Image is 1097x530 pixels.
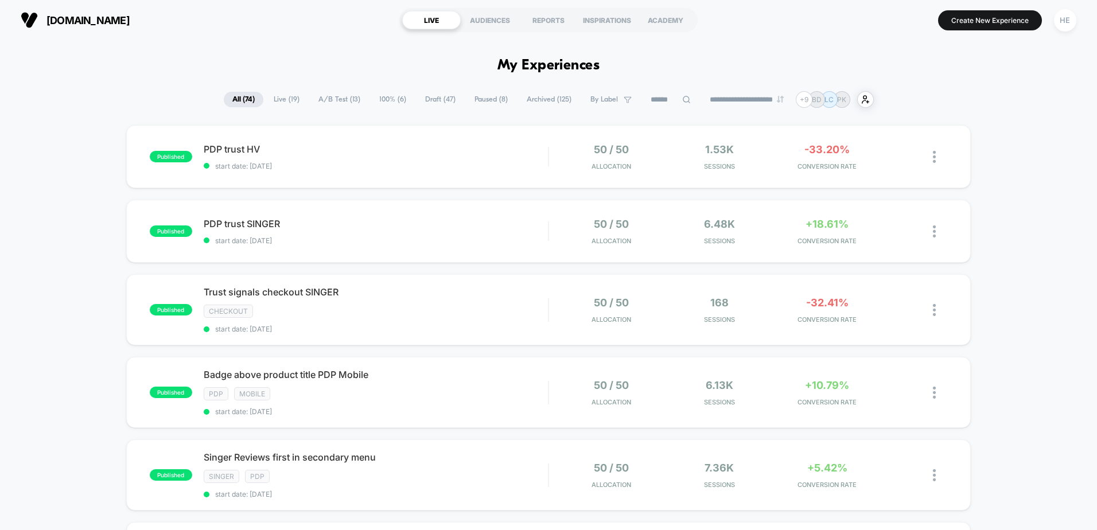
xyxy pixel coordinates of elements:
span: Archived ( 125 ) [518,92,580,107]
span: Sessions [668,237,771,245]
span: +18.61% [806,218,849,230]
span: [DOMAIN_NAME] [46,14,130,26]
span: 7.36k [705,462,734,474]
span: published [150,151,192,162]
img: close [933,387,936,399]
span: Allocation [592,315,631,324]
span: Sessions [668,162,771,170]
span: Singer [204,470,239,483]
div: ACADEMY [636,11,695,29]
p: BD [812,95,822,104]
span: PDP [204,387,228,400]
h1: My Experiences [497,57,600,74]
span: A/B Test ( 13 ) [310,92,369,107]
span: Badge above product title PDP Mobile [204,369,548,380]
p: LC [824,95,834,104]
span: -33.20% [804,143,850,155]
span: CONVERSION RATE [776,481,878,489]
span: +10.79% [805,379,849,391]
span: Mobile [234,387,270,400]
span: Sessions [668,315,771,324]
div: LIVE [402,11,461,29]
span: published [150,469,192,481]
span: 1.53k [705,143,734,155]
span: Draft ( 47 ) [417,92,464,107]
span: Allocation [592,162,631,170]
span: published [150,387,192,398]
span: 168 [710,297,729,309]
div: HE [1054,9,1076,32]
img: close [933,151,936,163]
span: -32.41% [806,297,849,309]
span: checkout [204,305,253,318]
span: Trust signals checkout SINGER [204,286,548,298]
button: Create New Experience [938,10,1042,30]
span: start date: [DATE] [204,162,548,170]
span: Allocation [592,237,631,245]
span: CONVERSION RATE [776,162,878,170]
div: + 9 [796,91,812,108]
span: 6.13k [706,379,733,391]
img: close [933,225,936,237]
span: 50 / 50 [594,218,629,230]
span: CONVERSION RATE [776,237,878,245]
span: 50 / 50 [594,297,629,309]
span: Sessions [668,398,771,406]
span: start date: [DATE] [204,490,548,498]
p: PK [837,95,846,104]
span: PDP [245,470,270,483]
span: PDP trust HV [204,143,548,155]
div: INSPIRATIONS [578,11,636,29]
span: CONVERSION RATE [776,315,878,324]
span: start date: [DATE] [204,236,548,245]
span: start date: [DATE] [204,325,548,333]
span: Singer Reviews first in secondary menu [204,451,548,463]
span: 50 / 50 [594,379,629,391]
div: REPORTS [519,11,578,29]
span: start date: [DATE] [204,407,548,416]
div: AUDIENCES [461,11,519,29]
span: By Label [590,95,618,104]
button: [DOMAIN_NAME] [17,11,133,29]
button: HE [1051,9,1080,32]
img: close [933,304,936,316]
span: All ( 74 ) [224,92,263,107]
span: published [150,304,192,315]
span: 100% ( 6 ) [371,92,415,107]
span: CONVERSION RATE [776,398,878,406]
span: Live ( 19 ) [265,92,308,107]
img: end [777,96,784,103]
span: published [150,225,192,237]
span: Sessions [668,481,771,489]
span: Paused ( 8 ) [466,92,516,107]
img: Visually logo [21,11,38,29]
span: Allocation [592,481,631,489]
span: 6.48k [704,218,735,230]
span: 50 / 50 [594,143,629,155]
span: Allocation [592,398,631,406]
span: +5.42% [807,462,847,474]
span: PDP trust SINGER [204,218,548,229]
span: 50 / 50 [594,462,629,474]
img: close [933,469,936,481]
